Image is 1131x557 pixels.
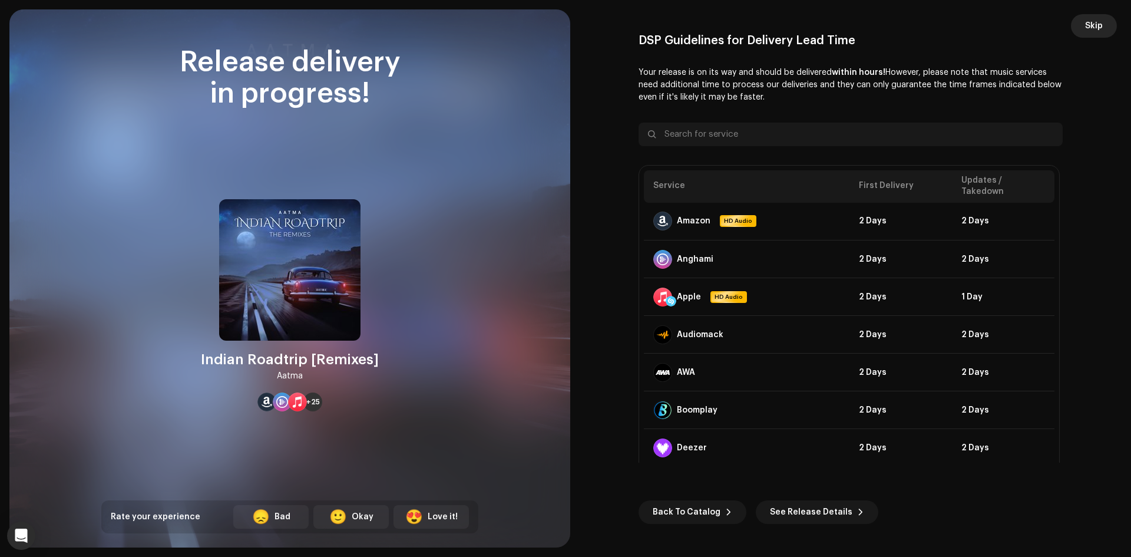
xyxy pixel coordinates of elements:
div: DSP Guidelines for Delivery Lead Time [639,34,1063,48]
b: within hours! [832,68,885,77]
span: Rate your experience [111,513,200,521]
td: 2 Days [952,391,1054,429]
div: Indian Roadtrip [Remixes] [201,350,379,369]
img: d53125e1-34da-4709-b47b-e1d1f20530c9 [219,199,361,341]
span: HD Audio [721,216,755,226]
span: HD Audio [712,292,746,302]
div: Bad [275,511,290,523]
div: Open Intercom Messenger [7,522,35,550]
p: Your release is on its way and should be delivered However, please note that music services need ... [639,67,1063,104]
span: Skip [1085,14,1103,38]
th: First Delivery [849,170,952,203]
td: 2 Days [952,429,1054,467]
td: 2 Days [849,391,952,429]
button: Skip [1071,14,1117,38]
div: 🙂 [329,510,347,524]
td: 2 Days [849,203,952,240]
div: Deezer [677,443,707,453]
td: 2 Days [849,354,952,391]
td: 2 Days [849,278,952,316]
div: 😞 [252,510,270,524]
span: Back To Catalog [653,500,720,524]
button: See Release Details [756,500,878,524]
div: AWA [677,368,695,377]
div: 😍 [405,510,423,524]
input: Search for service [639,123,1063,146]
div: Okay [352,511,373,523]
div: Love it! [428,511,458,523]
div: Release delivery in progress! [101,47,478,110]
th: Service [644,170,849,203]
div: Anghami [677,255,713,264]
td: 2 Days [849,240,952,278]
td: 2 Days [952,316,1054,354]
div: Apple [677,292,701,302]
td: 2 Days [849,429,952,467]
td: 2 Days [952,240,1054,278]
div: Boomplay [677,406,717,415]
th: Updates / Takedown [952,170,1054,203]
span: +25 [306,397,320,407]
button: Back To Catalog [639,500,746,524]
td: 2 Days [849,316,952,354]
td: 1 Day [952,278,1054,316]
div: Amazon [677,216,710,226]
td: 2 Days [952,203,1054,240]
span: See Release Details [770,500,852,524]
td: 2 Days [952,354,1054,391]
div: Audiomack [677,330,723,340]
div: Aatma [277,369,303,383]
